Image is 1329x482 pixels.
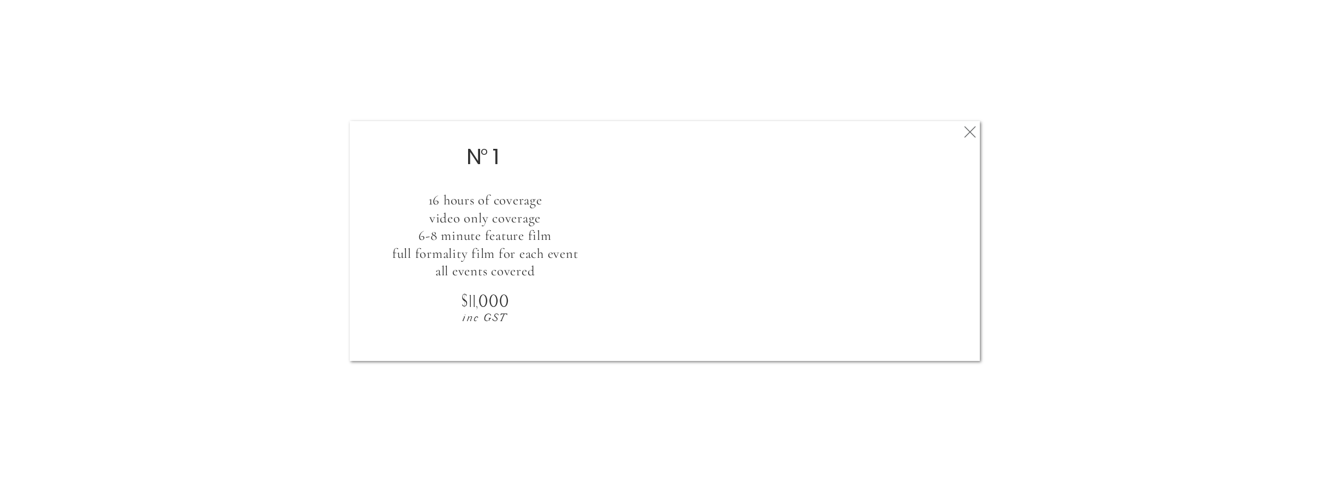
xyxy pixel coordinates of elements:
[433,294,536,319] h2: $11,000
[481,146,490,159] p: o
[462,146,486,170] h2: N
[433,313,536,327] p: inc GST
[354,191,616,262] h3: 16 hours of coverage video only coverage 6-8 minute feature film full formality film for each eve...
[547,432,782,453] h1: Send us your Selection
[484,146,507,170] h2: 1
[645,158,931,320] iframe: 1084855002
